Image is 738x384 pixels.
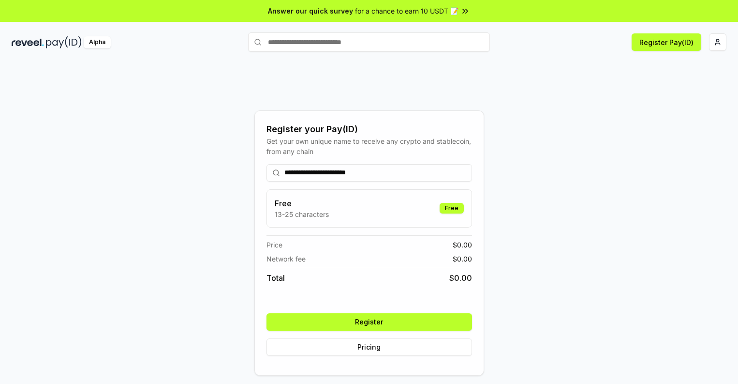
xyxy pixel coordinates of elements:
[266,254,306,264] span: Network fee
[268,6,353,16] span: Answer our quick survey
[46,36,82,48] img: pay_id
[275,198,329,209] h3: Free
[266,272,285,284] span: Total
[266,240,282,250] span: Price
[453,240,472,250] span: $ 0.00
[84,36,111,48] div: Alpha
[266,338,472,356] button: Pricing
[355,6,458,16] span: for a chance to earn 10 USDT 📝
[632,33,701,51] button: Register Pay(ID)
[275,209,329,219] p: 13-25 characters
[12,36,44,48] img: reveel_dark
[266,123,472,136] div: Register your Pay(ID)
[453,254,472,264] span: $ 0.00
[266,136,472,156] div: Get your own unique name to receive any crypto and stablecoin, from any chain
[440,203,464,214] div: Free
[449,272,472,284] span: $ 0.00
[266,313,472,331] button: Register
